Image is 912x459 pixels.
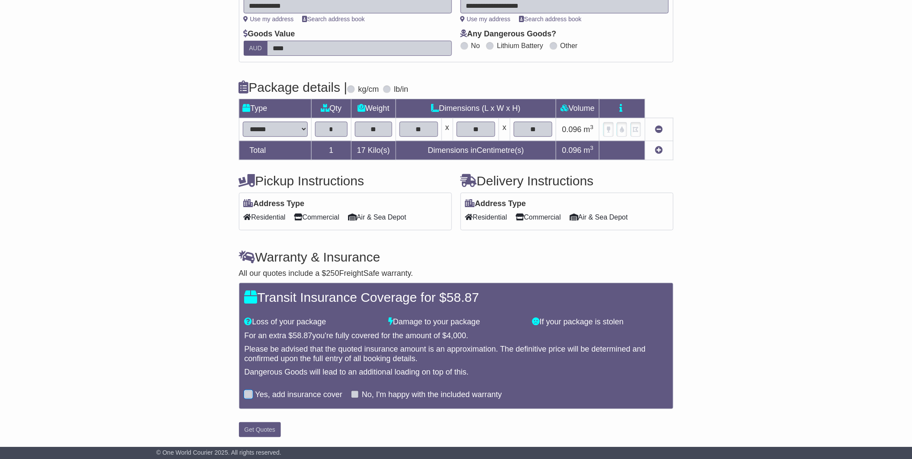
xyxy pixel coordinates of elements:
span: 0.096 [562,146,582,155]
label: Lithium Battery [497,42,543,50]
a: Search address book [519,16,582,23]
div: All our quotes include a $ FreightSafe warranty. [239,269,674,278]
span: 58.87 [447,290,479,304]
sup: 3 [590,145,594,151]
span: m [584,146,594,155]
span: © One World Courier 2025. All rights reserved. [156,449,281,456]
label: Address Type [465,199,526,209]
span: 0.096 [562,125,582,134]
td: Volume [556,99,599,118]
sup: 3 [590,124,594,130]
td: Qty [311,99,351,118]
a: Search address book [303,16,365,23]
a: Use my address [244,16,294,23]
button: Get Quotes [239,422,281,437]
td: Dimensions in Centimetre(s) [396,141,556,160]
span: Commercial [516,210,561,224]
label: AUD [244,41,268,56]
span: m [584,125,594,134]
a: Add new item [655,146,663,155]
label: kg/cm [358,85,379,94]
h4: Warranty & Insurance [239,250,674,264]
label: Goods Value [244,29,295,39]
h4: Pickup Instructions [239,174,452,188]
td: Weight [351,99,396,118]
div: If your package is stolen [528,317,672,327]
div: Please be advised that the quoted insurance amount is an approximation. The definitive price will... [245,345,668,363]
span: 58.87 [293,331,313,340]
a: Remove this item [655,125,663,134]
span: 250 [326,269,339,278]
span: 4,000 [447,331,466,340]
span: Residential [465,210,507,224]
div: Loss of your package [240,317,384,327]
td: Total [239,141,311,160]
div: Damage to your package [384,317,528,327]
a: Use my address [461,16,511,23]
td: x [441,118,453,141]
td: Type [239,99,311,118]
h4: Delivery Instructions [461,174,674,188]
span: Residential [244,210,286,224]
h4: Package details | [239,80,348,94]
div: Dangerous Goods will lead to an additional loading on top of this. [245,368,668,377]
label: lb/in [394,85,408,94]
label: Yes, add insurance cover [255,390,342,400]
h4: Transit Insurance Coverage for $ [245,290,668,304]
span: Commercial [294,210,339,224]
span: Air & Sea Depot [348,210,406,224]
label: No, I'm happy with the included warranty [362,390,502,400]
span: Air & Sea Depot [570,210,628,224]
td: 1 [311,141,351,160]
td: Kilo(s) [351,141,396,160]
td: x [499,118,510,141]
label: Address Type [244,199,305,209]
div: For an extra $ you're fully covered for the amount of $ . [245,331,668,341]
label: No [471,42,480,50]
label: Other [561,42,578,50]
label: Any Dangerous Goods? [461,29,557,39]
td: Dimensions (L x W x H) [396,99,556,118]
span: 17 [357,146,366,155]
